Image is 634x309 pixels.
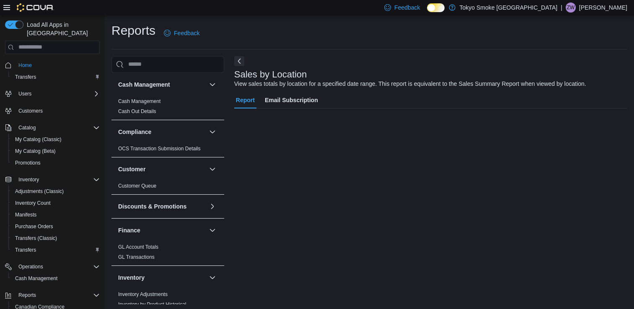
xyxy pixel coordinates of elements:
span: My Catalog (Classic) [15,136,62,143]
div: View sales totals by location for a specified date range. This report is equivalent to the Sales ... [234,80,586,88]
button: Reports [2,289,103,301]
div: Ziyad Weston [566,3,576,13]
div: Cash Management [111,96,224,120]
a: Transfers [12,245,39,255]
span: Adjustments (Classic) [15,188,64,195]
button: Inventory [207,273,217,283]
h3: Compliance [118,128,151,136]
button: Compliance [118,128,206,136]
span: My Catalog (Beta) [15,148,56,154]
a: Purchase Orders [12,221,57,232]
a: Transfers [12,72,39,82]
span: Users [15,89,100,99]
button: Customer [118,165,206,173]
span: Inventory Adjustments [118,291,168,298]
button: Discounts & Promotions [207,201,217,211]
button: Compliance [207,127,217,137]
span: Catalog [18,124,36,131]
button: Next [234,56,244,66]
span: Home [15,60,100,70]
span: Transfers [15,74,36,80]
span: Transfers (Classic) [15,235,57,242]
button: Cash Management [207,80,217,90]
button: Inventory [2,174,103,185]
span: Promotions [15,160,41,166]
button: Purchase Orders [8,221,103,232]
a: Promotions [12,158,44,168]
a: Inventory Adjustments [118,291,168,297]
input: Dark Mode [427,3,445,12]
button: Customers [2,105,103,117]
span: Operations [18,263,43,270]
h3: Inventory [118,273,145,282]
a: Inventory Count [12,198,54,208]
p: Tokyo Smoke [GEOGRAPHIC_DATA] [460,3,558,13]
span: Reports [18,292,36,299]
span: Inventory by Product Historical [118,301,186,308]
span: Cash Management [118,98,160,105]
button: Transfers [8,244,103,256]
span: Users [18,90,31,97]
button: Inventory Count [8,197,103,209]
span: My Catalog (Beta) [12,146,100,156]
span: Purchase Orders [12,221,100,232]
span: Transfers [15,247,36,253]
span: Manifests [12,210,100,220]
h3: Sales by Location [234,70,307,80]
span: Catalog [15,123,100,133]
a: Adjustments (Classic) [12,186,67,196]
h3: Cash Management [118,80,170,89]
span: Adjustments (Classic) [12,186,100,196]
button: Cash Management [118,80,206,89]
a: My Catalog (Classic) [12,134,65,144]
button: Users [15,89,35,99]
a: GL Account Totals [118,244,158,250]
button: Inventory [118,273,206,282]
span: Email Subscription [265,92,318,108]
span: Cash Management [15,275,57,282]
button: Cash Management [8,273,103,284]
span: Inventory [15,175,100,185]
a: Feedback [160,25,203,41]
button: Transfers [8,71,103,83]
span: Feedback [174,29,199,37]
span: Report [236,92,255,108]
h3: Finance [118,226,140,234]
h3: Discounts & Promotions [118,202,186,211]
span: Inventory [18,176,39,183]
h3: Customer [118,165,145,173]
a: Transfers (Classic) [12,233,60,243]
span: Home [18,62,32,69]
a: Inventory by Product Historical [118,301,186,307]
button: Catalog [15,123,39,133]
span: Transfers (Classic) [12,233,100,243]
p: [PERSON_NAME] [579,3,627,13]
button: Finance [118,226,206,234]
span: Load All Apps in [GEOGRAPHIC_DATA] [23,21,100,37]
span: Transfers [12,72,100,82]
a: Manifests [12,210,40,220]
div: Compliance [111,144,224,157]
span: Operations [15,262,100,272]
span: Manifests [15,211,36,218]
span: Inventory Count [12,198,100,208]
div: Customer [111,181,224,194]
button: Operations [2,261,103,273]
span: Feedback [394,3,420,12]
span: My Catalog (Classic) [12,134,100,144]
span: Cash Out Details [118,108,156,115]
button: Users [2,88,103,100]
span: Transfers [12,245,100,255]
button: My Catalog (Beta) [8,145,103,157]
button: Manifests [8,209,103,221]
a: My Catalog (Beta) [12,146,59,156]
button: Catalog [2,122,103,134]
span: Promotions [12,158,100,168]
span: Customers [15,106,100,116]
button: Discounts & Promotions [118,202,206,211]
span: Reports [15,290,100,300]
span: Customers [18,108,43,114]
a: OCS Transaction Submission Details [118,146,201,152]
a: Cash Out Details [118,108,156,114]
